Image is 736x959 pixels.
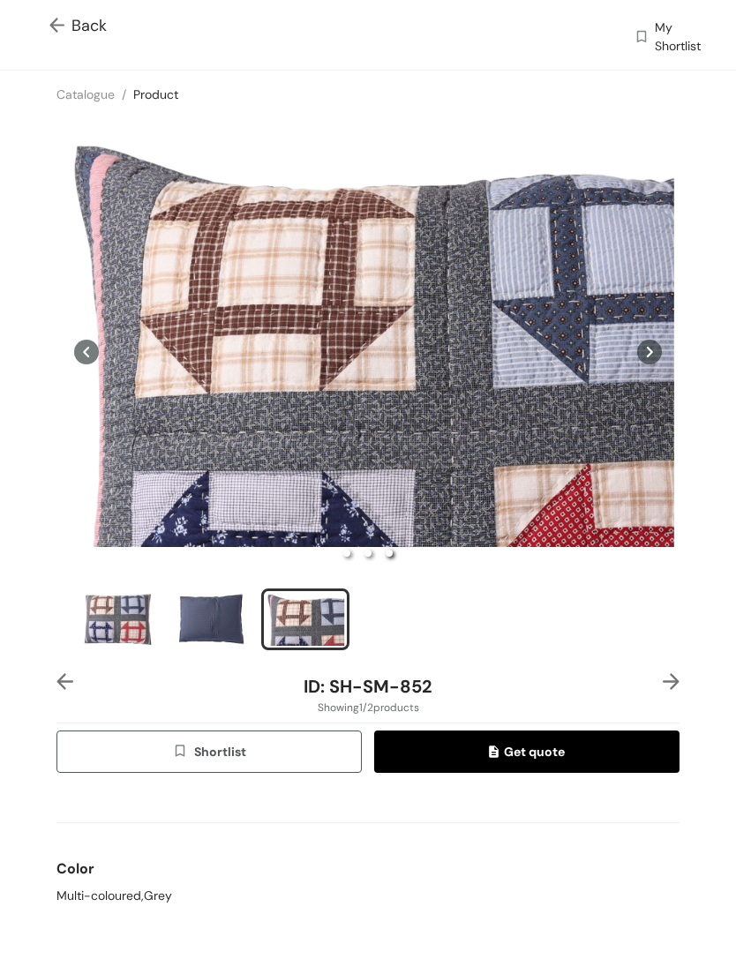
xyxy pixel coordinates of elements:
[122,86,126,102] span: /
[133,86,178,102] a: Product
[663,673,680,690] img: right
[489,745,504,761] img: quote
[49,14,107,38] span: Back
[49,18,71,36] img: Go back
[56,86,115,102] a: Catalogue
[386,550,393,557] li: slide item 3
[172,742,245,762] span: Shortlist
[56,730,362,773] button: wishlistShortlist
[304,675,432,698] span: ID: SH-SM-852
[261,588,349,650] li: slide item 3
[634,20,650,56] img: wishlist
[655,19,701,56] span: My Shortlist
[364,550,372,557] li: slide item 2
[172,743,193,762] img: wishlist
[56,887,680,905] div: Multi-coloured,Grey
[168,588,256,650] li: slide item 2
[489,742,565,761] span: Get quote
[343,550,350,557] li: slide item 1
[74,588,162,650] li: slide item 1
[374,730,680,773] button: quoteGet quote
[56,673,73,690] img: left
[318,700,419,716] span: Showing 1 / 2 products
[56,851,680,887] div: Color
